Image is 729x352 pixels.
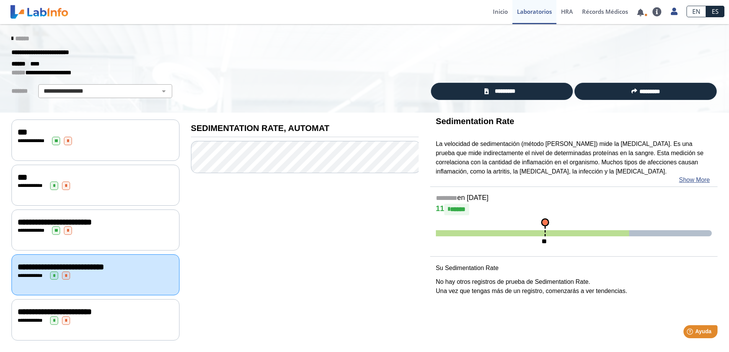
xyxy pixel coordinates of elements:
b: Sedimentation Rate [436,116,514,126]
a: Show More [679,175,710,185]
a: EN [687,6,706,17]
p: La velocidad de sedimentación (método [PERSON_NAME]) mide la [MEDICAL_DATA]. Es una prueba que mi... [436,139,712,176]
iframe: Help widget launcher [661,322,721,344]
h4: 11 [436,204,712,215]
b: SEDIMENTATION RATE, AUTOMAT [191,123,329,133]
p: Su Sedimentation Rate [436,264,712,273]
p: No hay otros registros de prueba de Sedimentation Rate. Una vez que tengas más de un registro, co... [436,277,712,296]
span: HRA [561,8,573,15]
h5: en [DATE] [436,194,712,203]
a: ES [706,6,724,17]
